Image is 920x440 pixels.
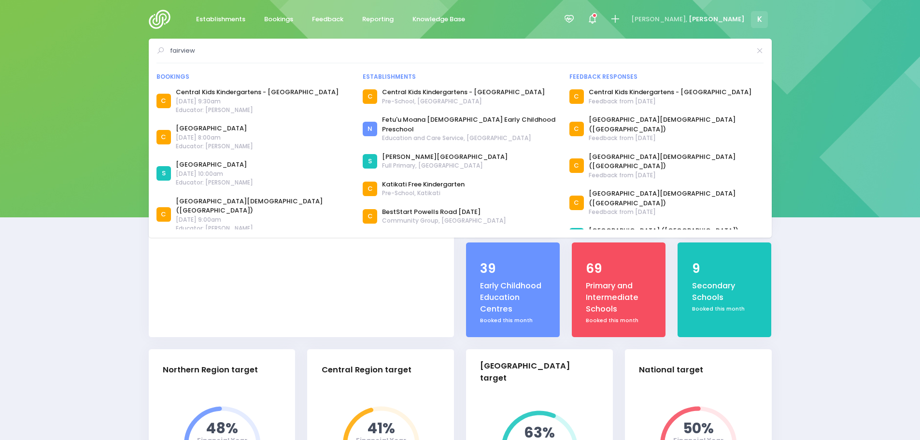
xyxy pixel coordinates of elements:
[363,72,557,81] div: Establishments
[569,122,584,136] div: C
[586,317,651,325] div: Booked this month
[589,115,764,134] a: [GEOGRAPHIC_DATA][DEMOGRAPHIC_DATA] ([GEOGRAPHIC_DATA])
[363,209,377,224] div: C
[156,94,171,108] div: C
[569,89,584,104] div: C
[382,134,557,142] span: Education and Care Service, [GEOGRAPHIC_DATA]
[362,14,394,24] span: Reporting
[569,196,584,210] div: C
[480,280,546,315] div: Early Childhood Education Centres
[480,317,546,325] div: Booked this month
[639,364,703,376] div: National target
[751,11,768,28] span: K
[569,158,584,173] div: C
[631,14,687,24] span: [PERSON_NAME],
[589,208,764,216] span: Feedback from [DATE]
[149,10,176,29] img: Logo
[163,364,258,376] div: Northern Region target
[382,152,508,162] a: [PERSON_NAME][GEOGRAPHIC_DATA]
[405,10,473,29] a: Knowledge Base
[156,72,351,81] div: Bookings
[382,161,508,170] span: Full Primary, [GEOGRAPHIC_DATA]
[322,364,411,376] div: Central Region target
[589,226,738,236] a: [GEOGRAPHIC_DATA] ([GEOGRAPHIC_DATA])
[589,97,751,106] span: Feedback from [DATE]
[382,189,465,198] span: Pre-School, Katikati
[176,133,253,142] span: [DATE] 8:00am
[176,170,253,178] span: [DATE] 10:00am
[586,280,651,315] div: Primary and Intermediate Schools
[176,224,351,233] span: Educator: [PERSON_NAME]
[382,97,545,106] span: Pre-School, [GEOGRAPHIC_DATA]
[589,87,751,97] a: Central Kids Kindergartens - [GEOGRAPHIC_DATA]
[363,154,377,169] div: S
[363,89,377,104] div: C
[363,122,377,136] div: N
[692,305,758,313] div: Booked this month
[382,216,506,225] span: Community Group, [GEOGRAPHIC_DATA]
[176,142,253,151] span: Educator: [PERSON_NAME]
[176,160,253,170] a: [GEOGRAPHIC_DATA]
[256,10,301,29] a: Bookings
[586,259,651,278] div: 69
[382,115,557,134] a: Fetu'u Moana [DEMOGRAPHIC_DATA] Early Childhood Preschool
[176,124,253,133] a: [GEOGRAPHIC_DATA]
[569,228,584,242] div: S
[354,10,402,29] a: Reporting
[363,182,377,196] div: C
[480,360,591,384] div: [GEOGRAPHIC_DATA] target
[412,14,465,24] span: Knowledge Base
[196,14,245,24] span: Establishments
[312,14,343,24] span: Feedback
[176,197,351,215] a: [GEOGRAPHIC_DATA][DEMOGRAPHIC_DATA] ([GEOGRAPHIC_DATA])
[176,87,339,97] a: Central Kids Kindergartens - [GEOGRAPHIC_DATA]
[176,106,339,114] span: Educator: [PERSON_NAME]
[589,134,764,142] span: Feedback from [DATE]
[176,215,351,224] span: [DATE] 9:00am
[569,72,764,81] div: Feedback responses
[382,87,545,97] a: Central Kids Kindergartens - [GEOGRAPHIC_DATA]
[156,166,171,181] div: S
[589,152,764,171] a: [GEOGRAPHIC_DATA][DEMOGRAPHIC_DATA] ([GEOGRAPHIC_DATA])
[188,10,254,29] a: Establishments
[304,10,352,29] a: Feedback
[692,280,758,304] div: Secondary Schools
[382,180,465,189] a: Katikati Free Kindergarten
[176,178,253,187] span: Educator: [PERSON_NAME]
[689,14,745,24] span: [PERSON_NAME]
[264,14,293,24] span: Bookings
[156,130,171,144] div: C
[692,259,758,278] div: 9
[382,207,506,217] a: BestStart Powells Road [DATE]
[156,207,171,222] div: C
[589,171,764,180] span: Feedback from [DATE]
[480,259,546,278] div: 39
[170,43,750,58] input: Search for anything (like establishments, bookings, or feedback)
[589,189,764,208] a: [GEOGRAPHIC_DATA][DEMOGRAPHIC_DATA] ([GEOGRAPHIC_DATA])
[176,97,339,106] span: [DATE] 9:30am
